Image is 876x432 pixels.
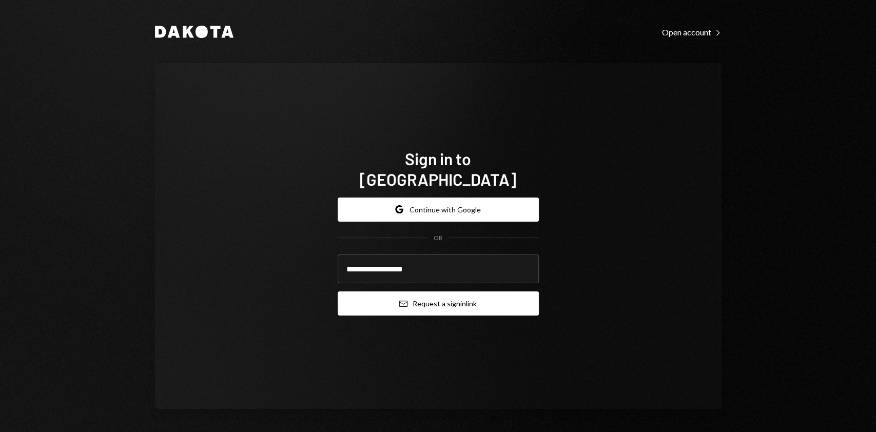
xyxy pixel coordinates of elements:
[338,148,539,189] h1: Sign in to [GEOGRAPHIC_DATA]
[662,27,722,37] div: Open account
[338,291,539,316] button: Request a signinlink
[338,198,539,222] button: Continue with Google
[434,234,442,243] div: OR
[662,26,722,37] a: Open account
